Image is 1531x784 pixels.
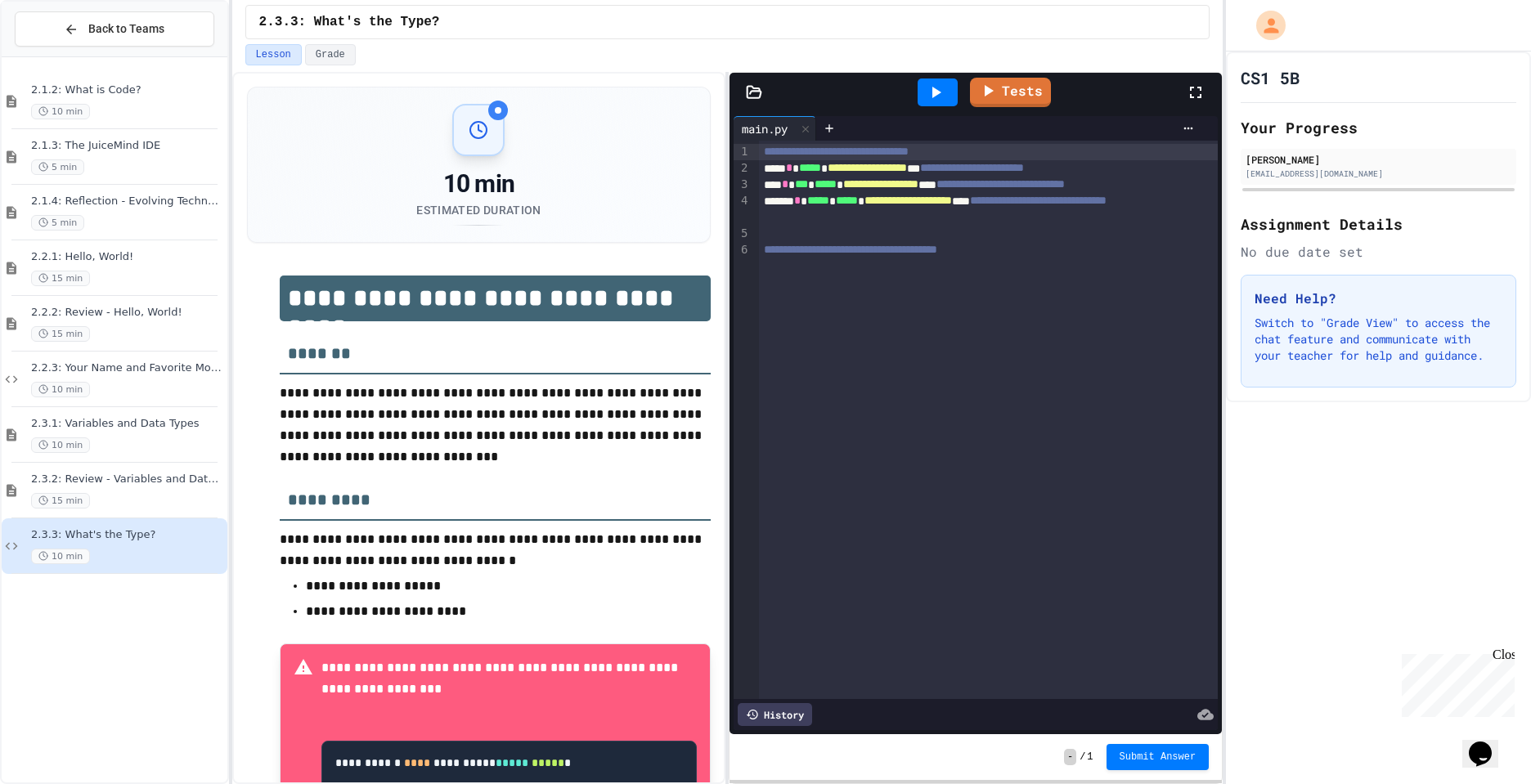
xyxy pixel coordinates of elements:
[734,120,796,137] div: main.py
[738,703,812,726] div: History
[1087,750,1093,764] span: 1
[734,177,750,193] div: 3
[259,12,440,32] span: 2.3.3: What's the Type?
[1241,66,1300,89] h1: CS1 5B
[31,306,224,320] span: 2.2.2: Review - Hello, World!
[1241,213,1516,235] h2: Assignment Details
[31,139,224,153] span: 2.1.3: The JuiceMind IDE
[31,215,84,231] span: 5 min
[1246,168,1511,180] div: [EMAIL_ADDRESS][DOMAIN_NAME]
[734,144,750,160] div: 1
[31,528,224,542] span: 2.3.3: What's the Type?
[1241,242,1516,262] div: No due date set
[31,549,90,564] span: 10 min
[1064,749,1076,765] span: -
[31,195,224,208] span: 2.1.4: Reflection - Evolving Technology
[31,473,224,486] span: 2.3.2: Review - Variables and Data Types
[734,193,750,226] div: 4
[970,78,1051,107] a: Tests
[31,159,84,175] span: 5 min
[1246,152,1511,167] div: [PERSON_NAME]
[31,250,224,264] span: 2.2.1: Hello, World!
[416,202,541,218] div: Estimated Duration
[734,116,816,141] div: main.py
[7,7,113,104] div: Chat with us now!Close
[1255,315,1502,364] p: Switch to "Grade View" to access the chat feature and communicate with your teacher for help and ...
[1120,750,1197,764] span: Submit Answer
[88,20,164,38] span: Back to Teams
[15,11,214,47] button: Back to Teams
[1080,750,1085,764] span: /
[31,104,90,119] span: 10 min
[416,169,541,199] div: 10 min
[31,326,90,342] span: 15 min
[1462,719,1515,768] iframe: chat widget
[1239,7,1290,44] div: My Account
[31,271,90,286] span: 15 min
[1395,647,1515,717] iframe: chat widget
[31,361,224,375] span: 2.2.3: Your Name and Favorite Movie
[31,417,224,431] span: 2.3.1: Variables and Data Types
[31,83,224,97] span: 2.1.2: What is Code?
[1107,744,1210,770] button: Submit Answer
[31,437,90,453] span: 10 min
[1255,289,1502,308] h3: Need Help?
[305,44,356,65] button: Grade
[1241,116,1516,139] h2: Your Progress
[734,160,750,177] div: 2
[245,44,302,65] button: Lesson
[31,382,90,397] span: 10 min
[31,493,90,508] span: 15 min
[734,242,750,258] div: 6
[734,226,750,242] div: 5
